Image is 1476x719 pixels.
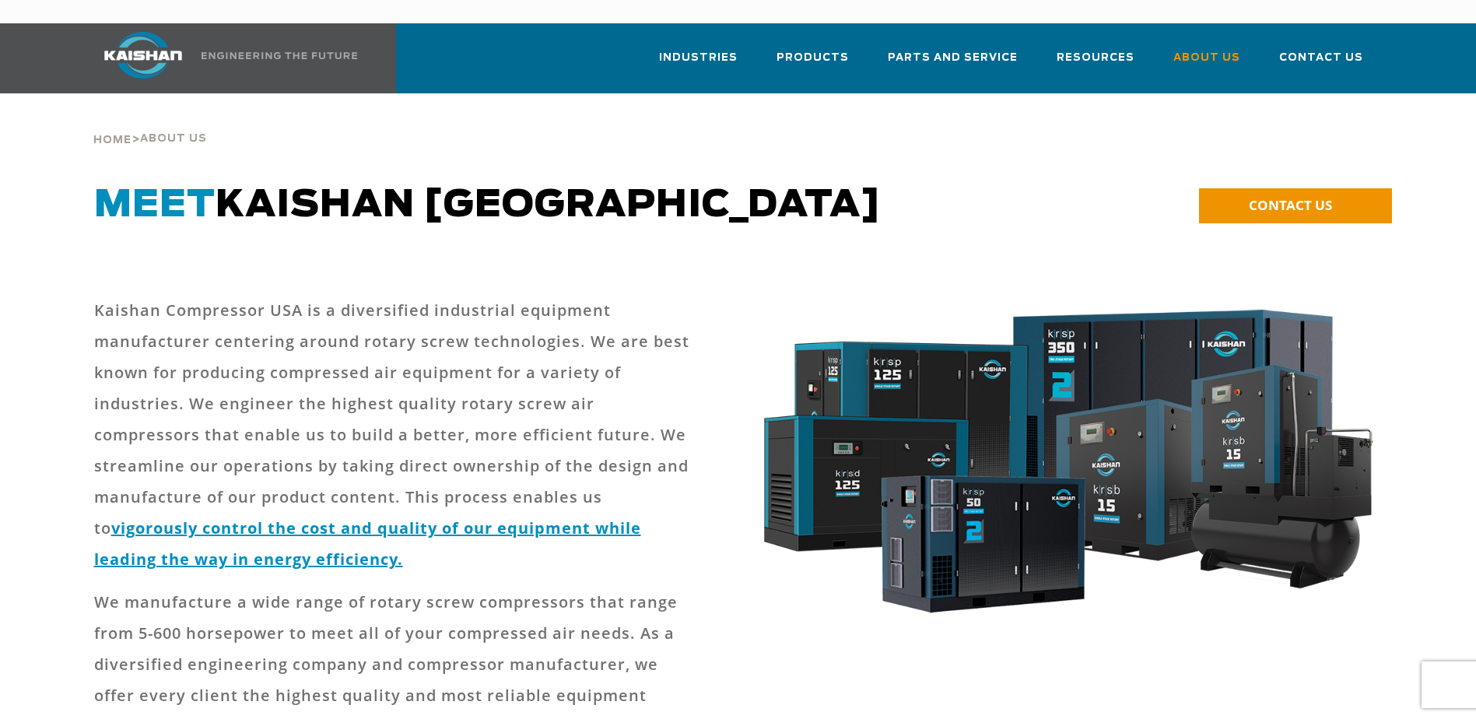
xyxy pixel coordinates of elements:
[1279,49,1363,67] span: Contact Us
[93,93,207,153] div: >
[94,295,698,575] p: Kaishan Compressor USA is a diversified industrial equipment manufacturer centering around rotary...
[93,132,131,146] a: Home
[777,49,849,67] span: Products
[748,295,1383,639] img: krsb
[659,37,738,90] a: Industries
[1057,37,1134,90] a: Resources
[888,49,1018,67] span: Parts and Service
[85,23,360,93] a: Kaishan USA
[1173,49,1240,67] span: About Us
[1199,188,1392,223] a: CONTACT US
[85,32,202,79] img: kaishan logo
[1057,49,1134,67] span: Resources
[659,49,738,67] span: Industries
[94,517,641,570] a: vigorously control the cost and quality of our equipment while leading the way in energy efficiency.
[140,134,207,144] span: About Us
[777,37,849,90] a: Products
[94,187,882,224] span: Kaishan [GEOGRAPHIC_DATA]
[93,135,131,146] span: Home
[1173,37,1240,90] a: About Us
[202,52,357,59] img: Engineering the future
[888,37,1018,90] a: Parts and Service
[1249,196,1332,214] span: CONTACT US
[94,187,216,224] span: Meet
[1279,37,1363,90] a: Contact Us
